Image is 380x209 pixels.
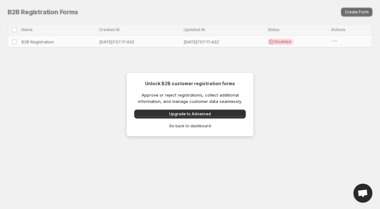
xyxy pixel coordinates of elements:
[134,80,246,87] h3: Unlock B2B customer registration forms
[134,92,246,104] p: Approve or reject registrations, collect additional information, and manage customer data seamles...
[169,123,211,129] span: Go back to dashboard
[134,110,246,118] button: Upgrade to Advanced
[132,122,248,130] button: Go back to dashboard
[353,184,372,203] div: Open chat
[169,111,211,117] span: Upgrade to Advanced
